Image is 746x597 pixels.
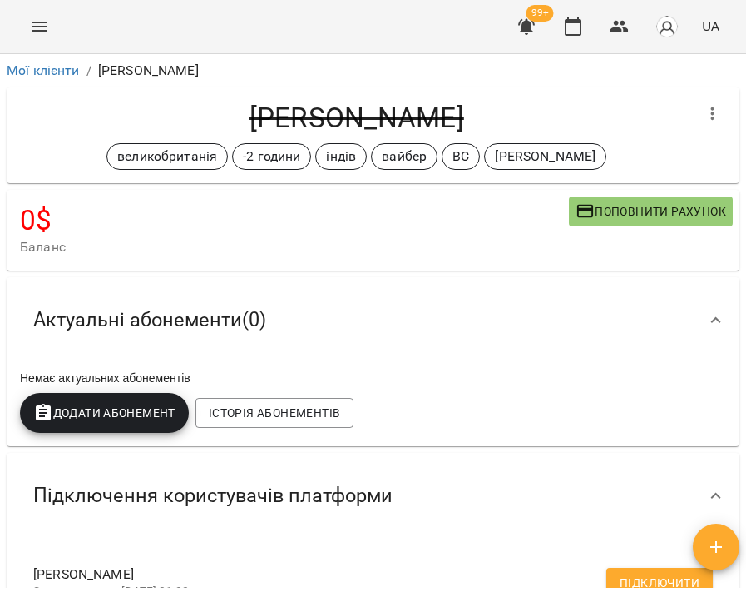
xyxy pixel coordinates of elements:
[382,147,427,167] p: вайбер
[7,62,80,78] a: Мої клієнти
[33,403,175,423] span: Додати Абонемент
[7,453,739,539] div: Підключення користувачів платформи
[20,237,569,257] span: Баланс
[20,203,569,237] h4: 0 $
[576,201,726,221] span: Поповнити рахунок
[7,277,739,363] div: Актуальні абонементи(0)
[484,143,606,170] div: [PERSON_NAME]
[371,143,437,170] div: вайбер
[117,147,217,167] p: великобританія
[86,61,91,81] li: /
[495,147,595,167] p: [PERSON_NAME]
[243,147,300,167] p: -2 години
[106,143,228,170] div: великобританія
[620,573,699,593] span: Підключити
[569,197,733,226] button: Поповнити рахунок
[315,143,367,170] div: індів
[33,307,266,333] span: Актуальні абонементи ( 0 )
[209,403,340,423] span: Історія абонементів
[33,565,686,585] span: [PERSON_NAME]
[452,147,469,167] p: ВС
[695,11,726,42] button: UA
[98,61,199,81] p: [PERSON_NAME]
[20,393,189,433] button: Додати Абонемент
[195,398,353,428] button: Історія абонементів
[20,7,60,47] button: Menu
[33,483,393,509] span: Підключення користувачів платформи
[442,143,480,170] div: ВС
[232,143,311,170] div: -2 години
[17,366,729,390] div: Немає актуальних абонементів
[7,61,739,81] nav: breadcrumb
[655,15,679,38] img: avatar_s.png
[20,101,693,135] h4: [PERSON_NAME]
[702,17,719,35] span: UA
[526,5,554,22] span: 99+
[326,147,356,167] p: індів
